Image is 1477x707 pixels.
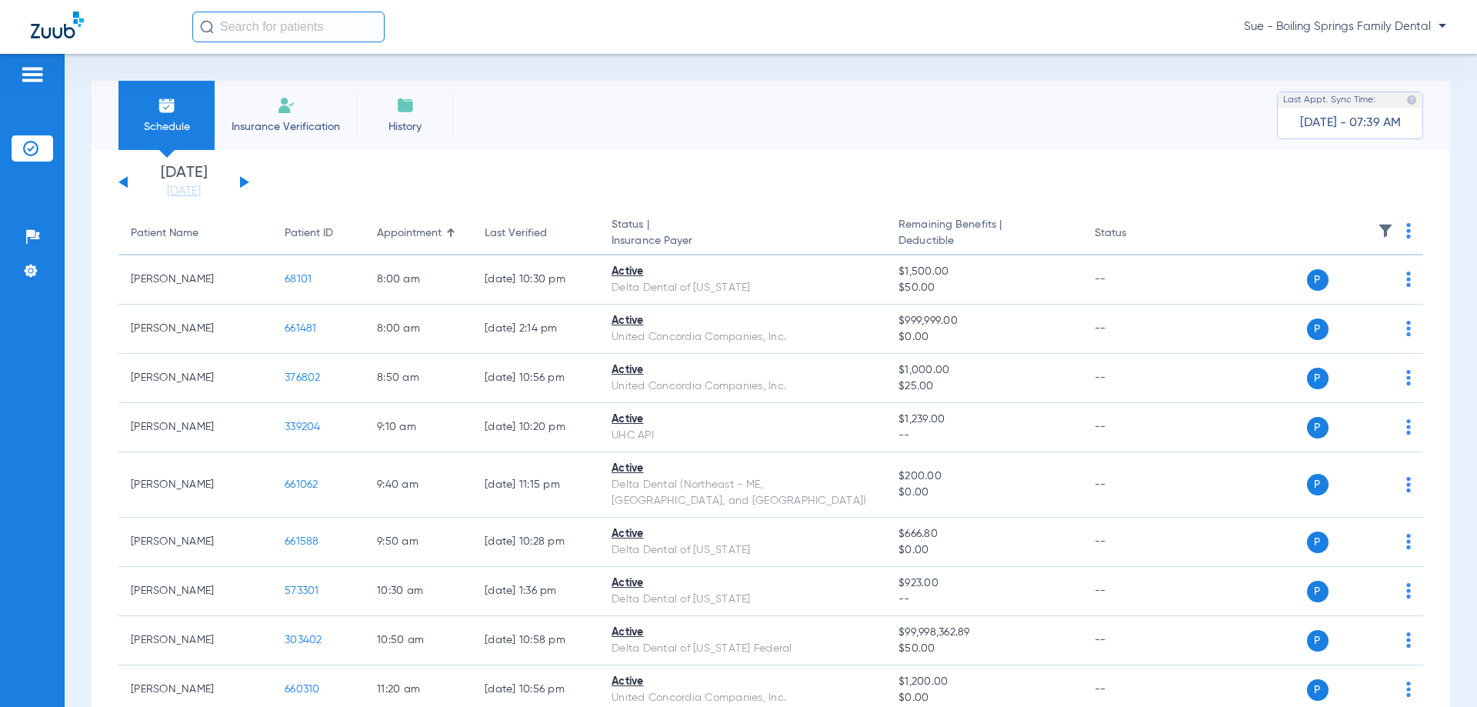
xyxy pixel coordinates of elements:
span: $0.00 [899,542,1069,559]
img: group-dot-blue.svg [1406,419,1411,435]
div: Active [612,674,874,690]
img: group-dot-blue.svg [1406,682,1411,697]
span: P [1307,679,1329,701]
img: group-dot-blue.svg [1406,534,1411,549]
span: $1,200.00 [899,674,1069,690]
img: History [396,96,415,115]
span: Insurance Verification [226,119,345,135]
th: Status [1082,212,1186,255]
td: [PERSON_NAME] [118,452,272,518]
span: $999,999.00 [899,313,1069,329]
img: filter.svg [1378,223,1393,238]
div: United Concordia Companies, Inc. [612,379,874,395]
img: Schedule [158,96,176,115]
span: Sue - Boiling Springs Family Dental [1244,19,1446,35]
span: $99,998,362.89 [899,625,1069,641]
span: $50.00 [899,641,1069,657]
span: 339204 [285,422,321,432]
td: -- [1082,403,1186,452]
div: Appointment [377,225,460,242]
td: 10:50 AM [365,616,472,665]
span: -- [899,592,1069,608]
td: [DATE] 10:20 PM [472,403,599,452]
span: $25.00 [899,379,1069,395]
div: Patient Name [131,225,198,242]
div: Delta Dental of [US_STATE] [612,592,874,608]
td: 9:40 AM [365,452,472,518]
div: Last Verified [485,225,547,242]
img: last sync help info [1406,95,1417,105]
td: -- [1082,616,1186,665]
span: P [1307,417,1329,439]
div: Active [612,461,874,477]
td: -- [1082,305,1186,354]
span: P [1307,269,1329,291]
span: 661062 [285,479,318,490]
div: Patient Name [131,225,260,242]
span: Deductible [899,233,1069,249]
td: [DATE] 2:14 PM [472,305,599,354]
div: Patient ID [285,225,352,242]
span: P [1307,630,1329,652]
td: 9:50 AM [365,518,472,567]
div: UHC API [612,428,874,444]
td: [PERSON_NAME] [118,518,272,567]
div: Last Verified [485,225,587,242]
img: group-dot-blue.svg [1406,272,1411,287]
td: [PERSON_NAME] [118,616,272,665]
span: 68101 [285,274,312,285]
div: United Concordia Companies, Inc. [612,690,874,706]
td: -- [1082,567,1186,616]
td: [DATE] 1:36 PM [472,567,599,616]
img: Manual Insurance Verification [277,96,295,115]
span: $666.80 [899,526,1069,542]
img: hamburger-icon [20,65,45,84]
td: [DATE] 11:15 PM [472,452,599,518]
span: 660310 [285,684,320,695]
td: [DATE] 10:30 PM [472,255,599,305]
span: $1,239.00 [899,412,1069,428]
span: P [1307,581,1329,602]
td: 10:30 AM [365,567,472,616]
span: $0.00 [899,485,1069,501]
img: group-dot-blue.svg [1406,223,1411,238]
span: $1,000.00 [899,362,1069,379]
td: [PERSON_NAME] [118,255,272,305]
div: Delta Dental (Northeast - ME, [GEOGRAPHIC_DATA], and [GEOGRAPHIC_DATA]) [612,477,874,509]
td: [DATE] 10:28 PM [472,518,599,567]
span: $0.00 [899,690,1069,706]
th: Status | [599,212,886,255]
td: [PERSON_NAME] [118,567,272,616]
li: [DATE] [138,165,230,199]
span: $50.00 [899,280,1069,296]
td: -- [1082,354,1186,403]
td: [PERSON_NAME] [118,305,272,354]
span: 573301 [285,585,319,596]
span: 303402 [285,635,322,645]
span: 661588 [285,536,319,547]
span: History [368,119,442,135]
img: group-dot-blue.svg [1406,321,1411,336]
div: Active [612,575,874,592]
div: Active [612,362,874,379]
img: group-dot-blue.svg [1406,477,1411,492]
span: Schedule [130,119,203,135]
img: Zuub Logo [31,12,84,38]
div: Delta Dental of [US_STATE] [612,280,874,296]
img: Search Icon [200,20,214,34]
td: -- [1082,255,1186,305]
td: [DATE] 10:58 PM [472,616,599,665]
span: $0.00 [899,329,1069,345]
div: Appointment [377,225,442,242]
img: group-dot-blue.svg [1406,370,1411,385]
div: Active [612,412,874,428]
span: 661481 [285,323,317,334]
span: [DATE] - 07:39 AM [1300,115,1401,131]
span: -- [899,428,1069,444]
span: P [1307,318,1329,340]
td: [PERSON_NAME] [118,403,272,452]
div: Patient ID [285,225,333,242]
input: Search for patients [192,12,385,42]
span: Last Appt. Sync Time: [1283,92,1375,108]
td: [DATE] 10:56 PM [472,354,599,403]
